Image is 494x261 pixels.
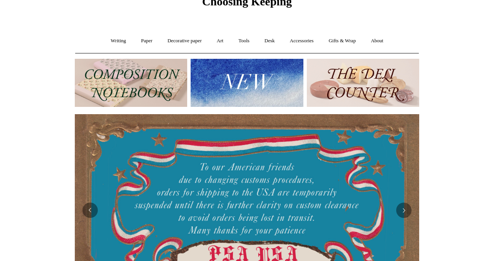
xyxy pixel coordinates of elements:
img: New.jpg__PID:f73bdf93-380a-4a35-bcfe-7823039498e1 [191,59,303,107]
button: Previous [82,203,98,218]
a: Gifts & Wrap [322,31,363,51]
a: Writing [104,31,133,51]
a: Art [210,31,230,51]
a: Paper [134,31,160,51]
a: Tools [232,31,257,51]
button: Next [396,203,412,218]
a: Desk [258,31,282,51]
a: Accessories [283,31,321,51]
a: Decorative paper [161,31,209,51]
a: About [364,31,390,51]
a: Choosing Keeping [202,1,292,7]
img: The Deli Counter [307,59,419,107]
img: 202302 Composition ledgers.jpg__PID:69722ee6-fa44-49dd-a067-31375e5d54ec [75,59,187,107]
